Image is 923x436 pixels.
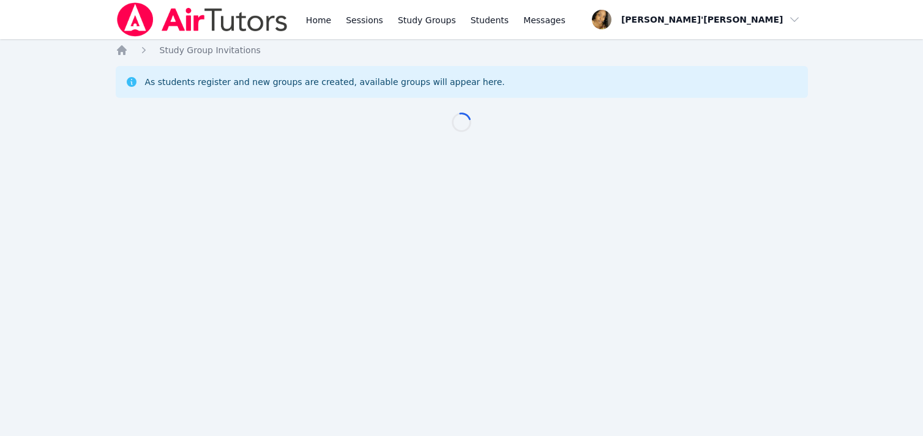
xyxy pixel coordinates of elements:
img: Air Tutors [116,2,289,37]
span: Messages [523,14,566,26]
span: Study Group Invitations [160,45,261,55]
div: As students register and new groups are created, available groups will appear here. [145,76,505,88]
a: Study Group Invitations [160,44,261,56]
nav: Breadcrumb [116,44,808,56]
